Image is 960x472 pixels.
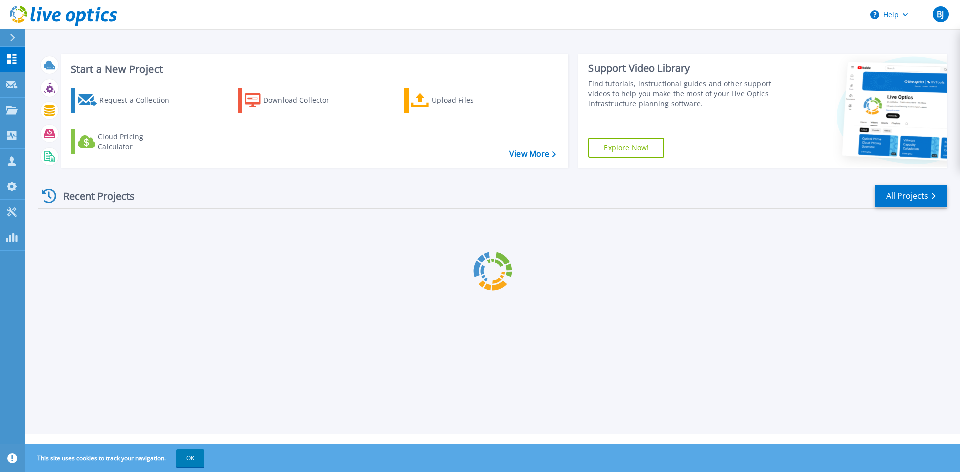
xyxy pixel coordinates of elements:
h3: Start a New Project [71,64,556,75]
div: Find tutorials, instructional guides and other support videos to help you make the most of your L... [588,79,776,109]
a: Cloud Pricing Calculator [71,129,182,154]
div: Support Video Library [588,62,776,75]
div: Recent Projects [38,184,148,208]
div: Request a Collection [99,90,179,110]
div: Upload Files [432,90,512,110]
div: Cloud Pricing Calculator [98,132,178,152]
button: OK [176,449,204,467]
a: Download Collector [238,88,349,113]
a: Upload Files [404,88,516,113]
a: Request a Collection [71,88,182,113]
div: Download Collector [263,90,343,110]
a: View More [509,149,556,159]
span: BJ [937,10,944,18]
a: Explore Now! [588,138,664,158]
span: This site uses cookies to track your navigation. [27,449,204,467]
a: All Projects [875,185,947,207]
